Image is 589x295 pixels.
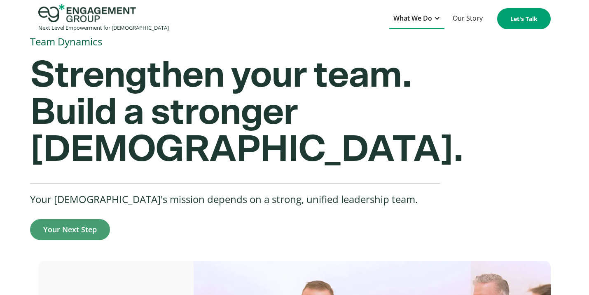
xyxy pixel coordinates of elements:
[449,9,487,29] a: Our Story
[30,57,463,168] strong: Strengthen your team. Build a stronger [DEMOGRAPHIC_DATA].
[30,192,440,207] p: Your [DEMOGRAPHIC_DATA]'s mission depends on a strong, unified leadership team.
[30,33,542,51] h1: Team Dynamics
[38,4,136,22] img: Engagement Group Logo Icon
[38,4,169,33] a: home
[38,22,169,33] div: Next Level Empowerment for [DEMOGRAPHIC_DATA]
[180,67,227,76] span: Phone number
[497,8,551,29] a: Let's Talk
[393,13,432,24] div: What We Do
[180,33,220,42] span: Organization
[30,219,110,240] a: Your Next Step
[389,9,444,29] div: What We Do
